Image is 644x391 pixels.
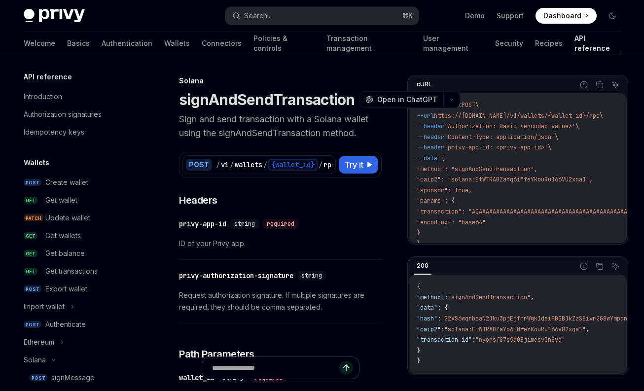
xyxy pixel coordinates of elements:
div: privy-authorization-signature [179,271,293,281]
a: GETGet wallet [16,191,142,209]
span: ⌘ K [402,12,413,20]
h1: signAndSendTransaction [179,91,355,108]
span: "encoding": "base64" [417,218,486,226]
span: https://[DOMAIN_NAME]/v1/wallets/{wallet_id}/rpc [434,112,600,120]
span: --header [417,143,444,151]
span: "sponsor": true, [417,186,472,194]
span: : [444,293,448,301]
button: Report incorrect code [577,260,590,273]
div: Idempotency keys [24,126,84,138]
span: } [417,347,420,355]
span: string [301,272,322,280]
div: {wallet_id} [268,159,318,171]
span: "caip2": "solana:EtWTRABZaYq6iMfeYKouRu166VU2xqa1", [417,176,593,183]
div: cURL [414,78,435,90]
span: POST [24,285,41,293]
div: Import wallet [24,301,65,313]
p: Sign and send transaction with a Solana wallet using the signAndSendTransaction method. [179,112,382,140]
a: Basics [67,32,90,55]
div: wallets [235,160,262,170]
a: PATCHUpdate wallet [16,209,142,227]
span: \ [600,112,603,120]
a: Support [497,11,524,21]
a: Authorization signatures [16,106,142,123]
a: User management [423,32,483,55]
a: Authentication [102,32,152,55]
div: Create wallet [45,177,88,188]
span: , [531,293,534,301]
span: } [417,240,420,248]
img: dark logo [24,9,85,23]
div: Authorization signatures [24,108,102,120]
span: : { [437,304,448,312]
div: signMessage [51,372,95,384]
span: { [417,283,420,290]
span: "params": { [417,197,455,205]
div: required [263,219,298,229]
span: "caip2" [417,325,441,333]
a: POSTExport wallet [16,280,142,298]
div: POST [186,159,212,171]
button: Try it [339,156,378,174]
a: Transaction management [326,32,411,55]
span: POST [24,179,41,186]
span: '{ [437,154,444,162]
div: rpc [323,160,335,170]
span: } [417,229,420,237]
div: / [216,160,220,170]
a: POSTsignMessage [16,369,142,387]
span: Open in ChatGPT [377,95,437,105]
span: "data" [417,304,437,312]
div: Ethereum [24,336,54,348]
a: POSTAuthenticate [16,316,142,333]
a: POSTCreate wallet [16,174,142,191]
div: Solana [179,76,382,86]
button: Send message [339,361,353,375]
a: GETGet wallets [16,227,142,245]
button: Toggle dark mode [605,8,620,24]
span: "nyorsf87s9d08jimesv3n8yq" [475,336,565,344]
div: Introduction [24,91,62,103]
span: : [472,336,475,344]
div: / [230,160,234,170]
a: Demo [465,11,485,21]
span: Try it [345,159,363,171]
div: privy-app-id [179,219,226,229]
div: Solana [24,354,46,366]
span: 'Authorization: Basic <encoded-value>' [444,122,575,130]
span: : [437,315,441,322]
div: Search... [244,10,272,22]
div: Get wallets [45,230,81,242]
a: Wallets [164,32,190,55]
a: API reference [574,32,620,55]
span: GET [24,232,37,240]
div: / [319,160,322,170]
span: POST [462,101,475,109]
a: Dashboard [536,8,597,24]
div: Authenticate [45,319,86,330]
div: Update wallet [45,212,90,224]
button: Ask AI [609,78,622,91]
div: Get balance [45,248,85,259]
div: v1 [221,160,229,170]
span: "solana:EtWTRABZaYq6iMfeYKouRu166VU2xqa1" [444,325,586,333]
button: Search...⌘K [225,7,419,25]
span: Dashboard [543,11,581,21]
a: Connectors [202,32,242,55]
h5: Wallets [24,157,49,169]
a: Security [495,32,523,55]
span: : [441,325,444,333]
div: Get wallet [45,194,77,206]
span: } [417,357,420,365]
a: Policies & controls [253,32,315,55]
a: Welcome [24,32,55,55]
span: POST [30,374,47,382]
span: "method" [417,293,444,301]
h5: API reference [24,71,72,83]
span: 'Content-Type: application/json' [444,133,555,141]
span: PATCH [24,214,43,222]
span: \ [555,133,558,141]
div: Get transactions [45,265,98,277]
button: Open in ChatGPT [359,91,443,108]
span: POST [24,321,41,328]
